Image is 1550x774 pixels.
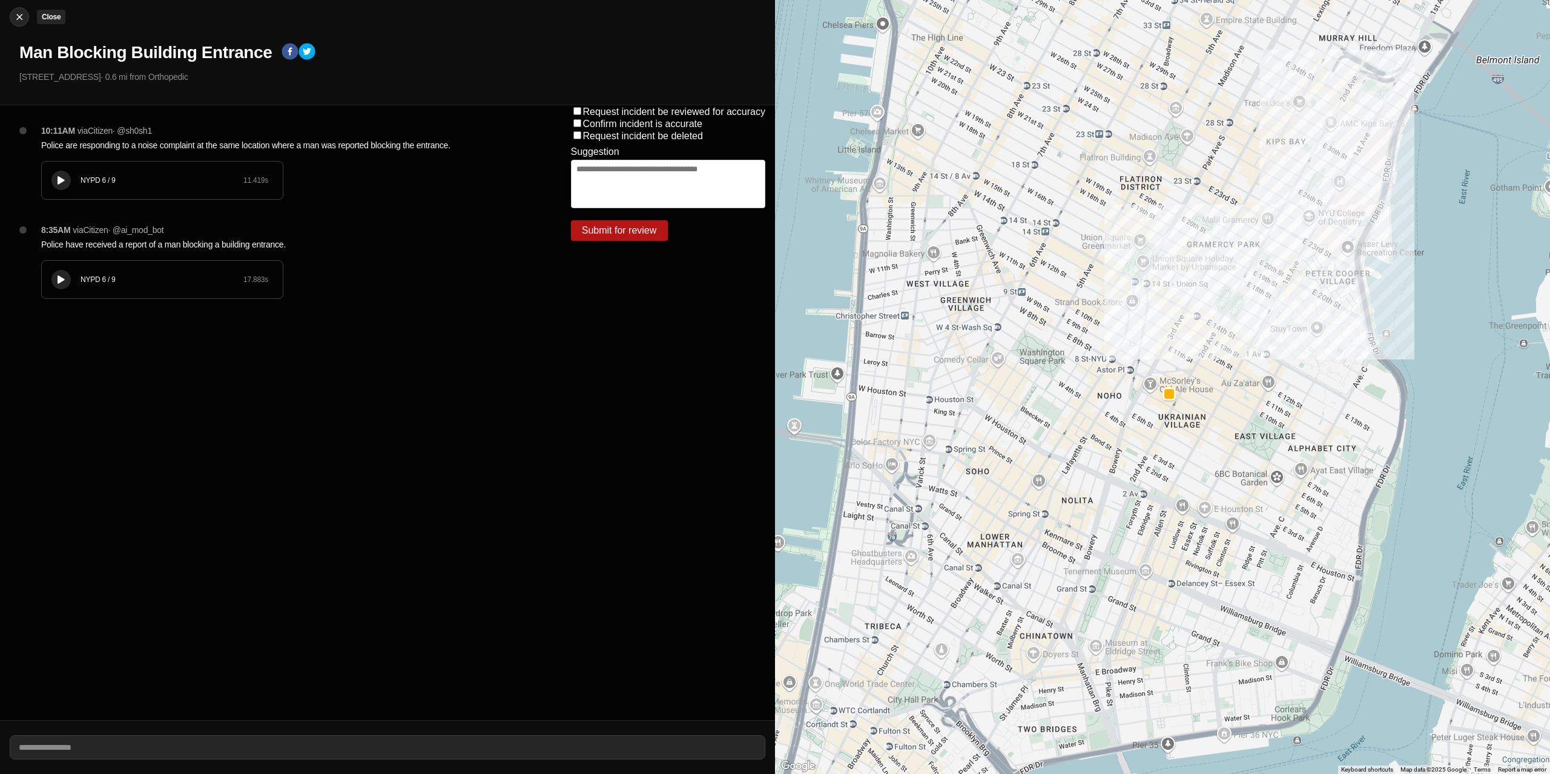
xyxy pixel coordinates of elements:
small: Close [42,13,61,21]
a: Open this area in Google Maps (opens a new window) [778,758,818,774]
p: via Citizen · @ sh0sh1 [77,125,152,137]
p: Police are responding to a noise complaint at the same location where a man was reported blocking... [41,139,523,151]
a: Terms (opens in new tab) [1474,766,1491,773]
button: facebook [282,43,298,62]
p: [STREET_ADDRESS] · 0.6 mi from Orthopedic [19,71,765,83]
label: Request incident be deleted [583,131,703,141]
label: Suggestion [571,146,619,157]
h1: Man Blocking Building Entrance [19,42,272,64]
div: NYPD 6 / 9 [81,275,243,284]
a: Report a map error [1498,766,1546,773]
div: 17.883 s [243,275,268,284]
button: cancelClose [10,7,29,27]
img: Google [778,758,818,774]
p: Police have received a report of a man blocking a building entrance. [41,238,523,251]
p: via Citizen · @ ai_mod_bot [73,224,163,236]
div: 11.419 s [243,175,268,185]
label: Confirm incident is accurate [583,119,702,129]
button: Keyboard shortcuts [1341,766,1393,774]
label: Request incident be reviewed for accuracy [583,107,766,117]
p: 8:35AM [41,224,70,236]
div: NYPD 6 / 9 [81,175,243,185]
button: twitter [298,43,315,62]
span: Map data ©2025 Google [1400,766,1466,773]
img: cancel [13,11,25,23]
p: 10:11AM [41,125,75,137]
button: Submit for review [571,220,668,241]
